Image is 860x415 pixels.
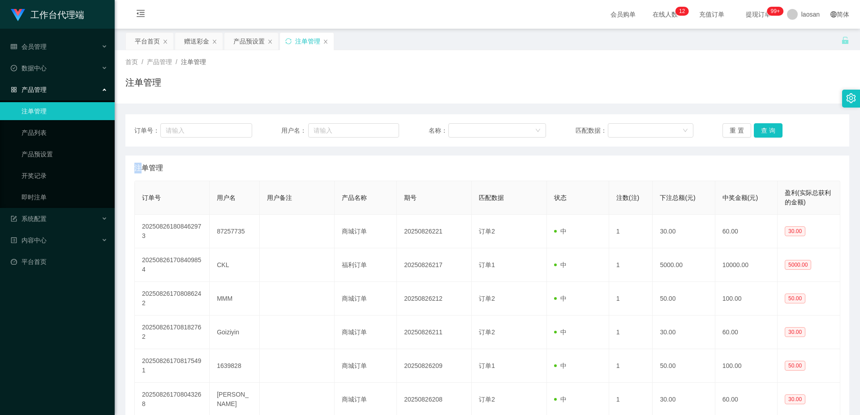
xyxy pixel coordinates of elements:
[479,228,495,235] span: 订单2
[125,0,156,29] i: 图标: menu-fold
[479,362,495,369] span: 订单1
[11,237,17,243] i: 图标: profile
[135,248,210,282] td: 202508261708409854
[397,282,472,316] td: 20250826212
[767,7,783,16] sup: 972
[609,282,653,316] td: 1
[479,194,504,201] span: 匹配数据
[11,65,17,71] i: 图标: check-circle-o
[741,11,775,17] span: 提现订单
[653,316,715,349] td: 30.00
[653,248,715,282] td: 5000.00
[147,58,172,65] span: 产品管理
[554,228,567,235] span: 中
[142,58,143,65] span: /
[679,7,682,16] p: 1
[683,128,688,134] i: 图标: down
[217,194,236,201] span: 用户名
[479,396,495,403] span: 订单2
[397,215,472,248] td: 20250826221
[135,282,210,316] td: 202508261708086242
[335,248,397,282] td: 福利订单
[160,123,252,138] input: 请输入
[335,215,397,248] td: 商城订单
[210,282,259,316] td: MMM
[653,215,715,248] td: 30.00
[609,349,653,383] td: 1
[576,126,608,135] span: 匹配数据：
[754,123,783,138] button: 查 询
[479,295,495,302] span: 订单2
[609,248,653,282] td: 1
[397,349,472,383] td: 20250826209
[323,39,328,44] i: 图标: close
[616,194,639,201] span: 注数(注)
[11,216,17,222] i: 图标: form
[210,248,259,282] td: CKL
[785,260,811,270] span: 5000.00
[609,316,653,349] td: 1
[308,123,399,138] input: 请输入
[135,349,210,383] td: 202508261708175491
[554,329,567,336] span: 中
[184,33,209,50] div: 赠送彩金
[660,194,695,201] span: 下注总额(元)
[554,362,567,369] span: 中
[682,7,685,16] p: 2
[135,33,160,50] div: 平台首页
[233,33,265,50] div: 产品预设置
[21,188,107,206] a: 即时注单
[830,11,837,17] i: 图标: global
[21,102,107,120] a: 注单管理
[135,215,210,248] td: 202508261808462973
[695,11,729,17] span: 充值订单
[285,38,292,44] i: 图标: sync
[785,189,831,206] span: 盈利(实际总获利的金额)
[535,128,541,134] i: 图标: down
[11,215,47,222] span: 系统配置
[125,76,161,89] h1: 注单管理
[342,194,367,201] span: 产品名称
[722,194,758,201] span: 中奖金额(元)
[134,126,160,135] span: 订单号：
[785,226,805,236] span: 30.00
[11,43,17,50] i: 图标: table
[11,11,84,18] a: 工作台代理端
[841,36,849,44] i: 图标: unlock
[554,396,567,403] span: 中
[210,349,259,383] td: 1639828
[335,282,397,316] td: 商城订单
[429,126,448,135] span: 名称：
[30,0,84,29] h1: 工作台代理端
[21,145,107,163] a: 产品预设置
[176,58,177,65] span: /
[479,329,495,336] span: 订单2
[715,316,778,349] td: 60.00
[715,349,778,383] td: 100.00
[11,237,47,244] span: 内容中心
[267,194,292,201] span: 用户备注
[21,124,107,142] a: 产品列表
[609,215,653,248] td: 1
[11,9,25,22] img: logo.9652507e.png
[267,39,273,44] i: 图标: close
[554,194,567,201] span: 状态
[212,39,217,44] i: 图标: close
[653,349,715,383] td: 50.00
[715,248,778,282] td: 10000.00
[785,294,805,303] span: 50.00
[554,295,567,302] span: 中
[295,33,320,50] div: 注单管理
[210,316,259,349] td: Goiziyin
[210,215,259,248] td: 87257735
[404,194,417,201] span: 期号
[335,349,397,383] td: 商城订单
[554,261,567,268] span: 中
[135,316,210,349] td: 202508261708182762
[715,215,778,248] td: 60.00
[281,126,308,135] span: 用户名：
[134,163,163,173] span: 注单管理
[11,43,47,50] span: 会员管理
[21,167,107,185] a: 开奖记录
[11,253,107,271] a: 图标: dashboard平台首页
